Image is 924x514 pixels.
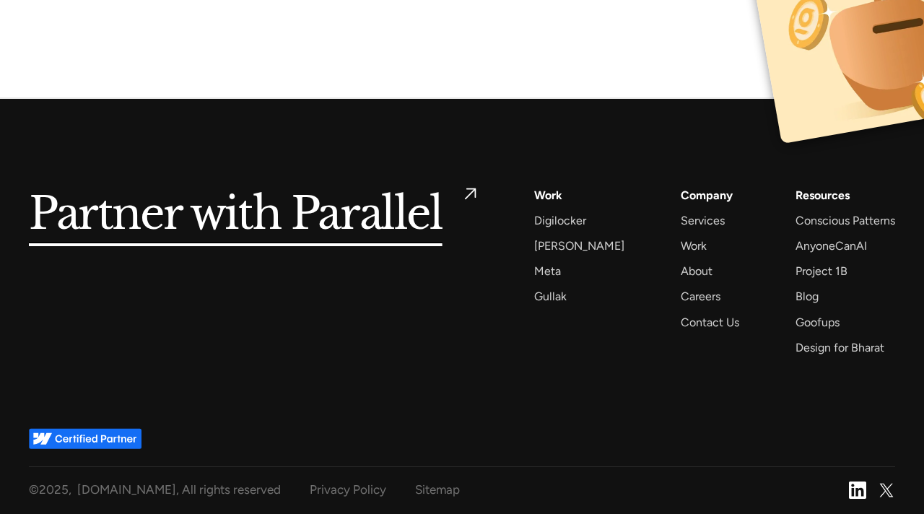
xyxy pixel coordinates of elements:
a: Partner with Parallel [29,186,476,244]
a: Sitemap [415,479,460,501]
a: Goofups [796,313,840,332]
div: Resources [796,186,850,205]
a: Work [534,186,562,205]
div: © , [DOMAIN_NAME], All rights reserved [29,479,281,501]
a: Contact Us [681,313,739,332]
a: Careers [681,287,720,306]
a: Meta [534,261,561,281]
a: Gullak [534,287,567,306]
a: [PERSON_NAME] [534,236,624,256]
a: About [681,261,712,281]
a: Blog [796,287,819,306]
a: Work [681,236,707,256]
span: 2025 [39,482,69,497]
a: Digilocker [534,211,586,230]
h5: Partner with Parallel [29,186,443,244]
a: Project 1B [796,261,847,281]
a: Privacy Policy [310,479,386,501]
a: Conscious Patterns [796,211,895,230]
a: Services [681,211,725,230]
a: Company [681,186,733,205]
a: AnyoneCanAI [796,236,867,256]
a: Design for Bharat [796,338,884,357]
